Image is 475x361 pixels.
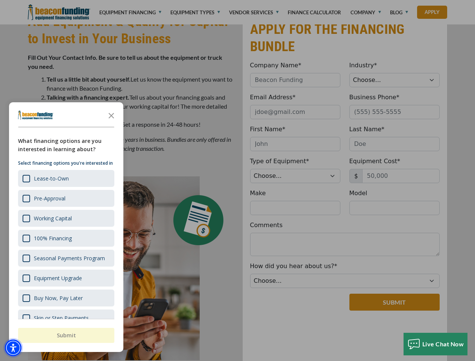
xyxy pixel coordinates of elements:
div: Working Capital [18,210,114,227]
div: Working Capital [34,215,72,222]
div: Pre-Approval [34,195,65,202]
button: Submit [18,328,114,343]
div: Skip or Step Payments [18,309,114,326]
span: Live Chat Now [422,340,464,347]
div: 100% Financing [18,230,114,247]
div: Lease-to-Own [34,175,69,182]
div: 100% Financing [34,235,72,242]
div: Accessibility Menu [5,340,21,356]
div: Buy Now, Pay Later [18,290,114,306]
p: Select financing options you're interested in [18,159,114,167]
div: What financing options are you interested in learning about? [18,137,114,153]
div: Lease-to-Own [18,170,114,187]
div: Pre-Approval [18,190,114,207]
div: Buy Now, Pay Later [34,294,83,302]
div: Survey [9,102,123,352]
div: Seasonal Payments Program [18,250,114,267]
div: Equipment Upgrade [34,275,82,282]
div: Equipment Upgrade [18,270,114,287]
img: Company logo [18,111,53,120]
div: Seasonal Payments Program [34,255,105,262]
button: Live Chat Now [404,333,468,355]
div: Skip or Step Payments [34,314,89,322]
button: Close the survey [104,108,119,123]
